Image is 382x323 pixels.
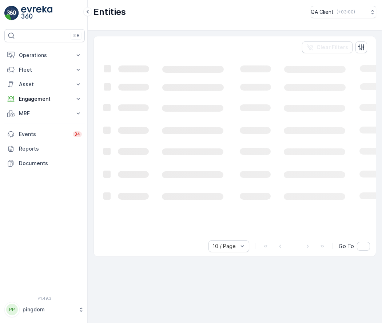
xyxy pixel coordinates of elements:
p: QA Client [311,8,334,16]
button: Engagement [4,92,85,106]
a: Reports [4,141,85,156]
a: Events34 [4,127,85,141]
p: Operations [19,52,70,59]
p: Entities [93,6,126,18]
p: Engagement [19,95,70,103]
span: Go To [339,243,354,250]
img: logo [4,6,19,20]
button: Fleet [4,63,85,77]
span: v 1.49.3 [4,296,85,300]
p: ⌘B [72,33,80,39]
p: Asset [19,81,70,88]
button: QA Client(+03:00) [311,6,376,18]
button: Asset [4,77,85,92]
p: Fleet [19,66,70,73]
p: MRF [19,110,70,117]
p: pingdom [23,306,75,313]
p: 34 [74,131,80,137]
p: ( +03:00 ) [337,9,355,15]
div: PP [6,304,18,315]
img: logo_light-DOdMpM7g.png [21,6,52,20]
p: Documents [19,160,82,167]
p: Events [19,131,68,138]
button: Clear Filters [302,41,353,53]
a: Documents [4,156,85,171]
button: PPpingdom [4,302,85,317]
button: MRF [4,106,85,121]
p: Reports [19,145,82,152]
button: Operations [4,48,85,63]
p: Clear Filters [317,44,348,51]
